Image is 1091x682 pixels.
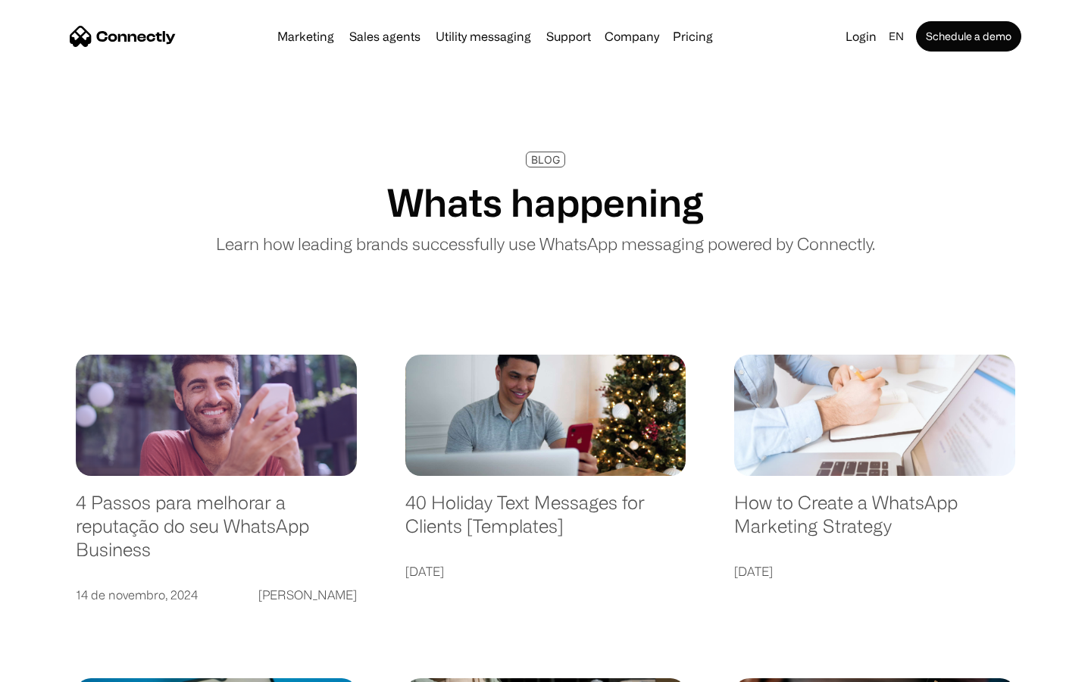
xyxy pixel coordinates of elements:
a: home [70,25,176,48]
div: BLOG [531,154,560,165]
div: [DATE] [734,561,773,582]
a: How to Create a WhatsApp Marketing Strategy [734,491,1015,552]
a: Login [839,26,883,47]
div: en [883,26,913,47]
h1: Whats happening [387,180,704,225]
a: Sales agents [343,30,427,42]
aside: Language selected: English [15,655,91,677]
a: Marketing [271,30,340,42]
div: en [889,26,904,47]
a: Schedule a demo [916,21,1021,52]
a: Utility messaging [430,30,537,42]
a: Pricing [667,30,719,42]
a: 40 Holiday Text Messages for Clients [Templates] [405,491,686,552]
a: 4 Passos para melhorar a reputação do seu WhatsApp Business [76,491,357,576]
div: Company [600,26,664,47]
div: [DATE] [405,561,444,582]
p: Learn how leading brands successfully use WhatsApp messaging powered by Connectly. [216,231,875,256]
ul: Language list [30,655,91,677]
div: [PERSON_NAME] [258,584,357,605]
div: Company [605,26,659,47]
a: Support [540,30,597,42]
div: 14 de novembro, 2024 [76,584,198,605]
